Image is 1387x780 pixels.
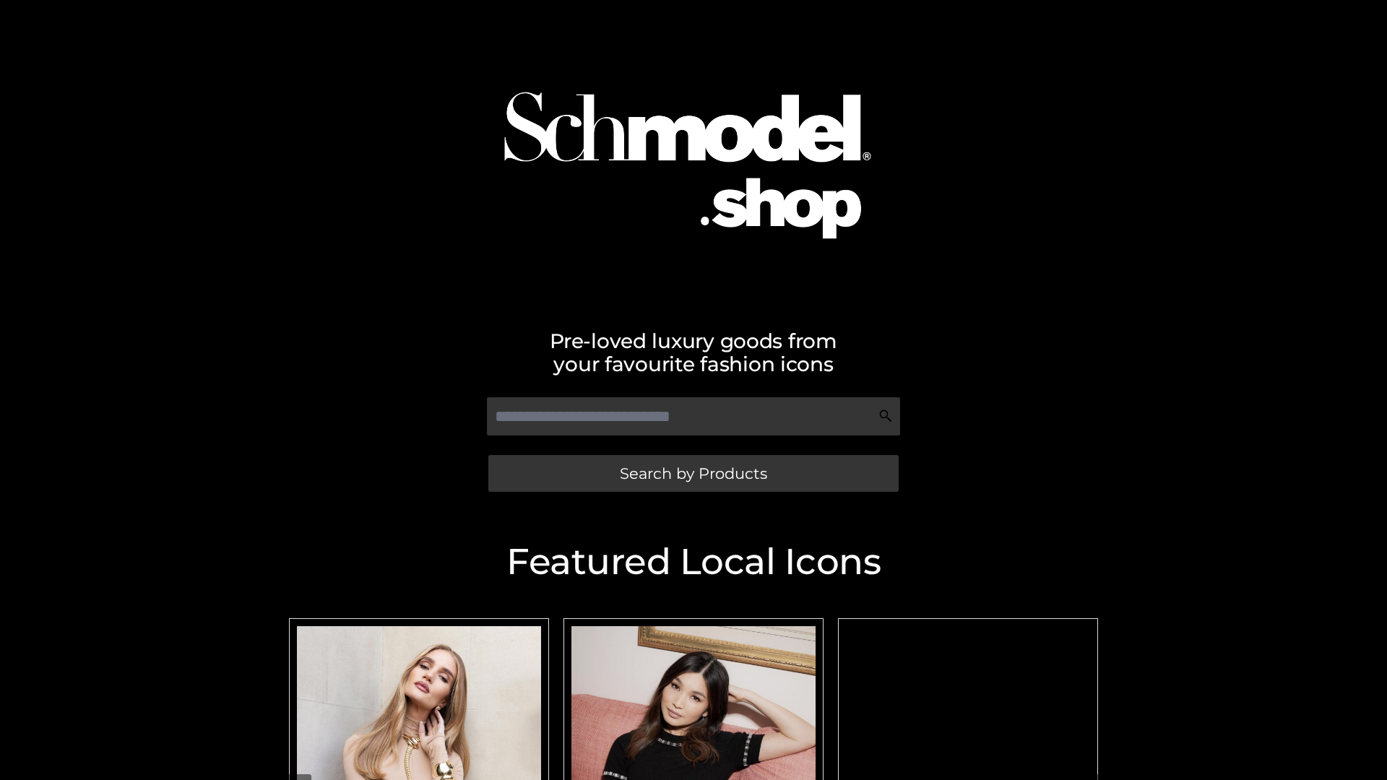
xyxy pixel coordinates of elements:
[282,544,1105,580] h2: Featured Local Icons​
[620,466,767,481] span: Search by Products
[878,409,893,423] img: Search Icon
[488,455,899,492] a: Search by Products
[282,329,1105,376] h2: Pre-loved luxury goods from your favourite fashion icons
